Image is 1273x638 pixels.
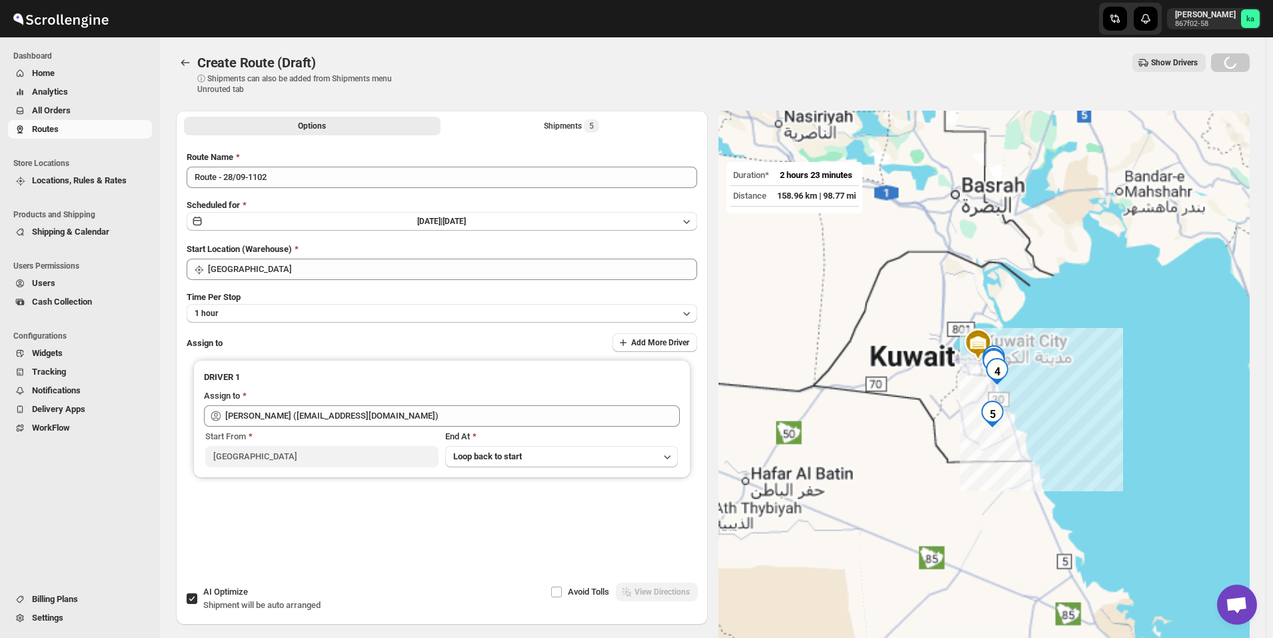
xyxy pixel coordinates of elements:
span: Route Name [187,152,233,162]
span: Notifications [32,385,81,395]
button: All Route Options [184,117,441,135]
span: AI Optimize [203,587,248,597]
p: [PERSON_NAME] [1175,9,1236,20]
button: Tracking [8,363,152,381]
input: Search assignee [225,405,680,427]
span: Shipment will be auto arranged [203,600,321,610]
button: User menu [1167,8,1261,29]
p: ⓘ Shipments can also be added from Shipments menu Unrouted tab [197,73,407,95]
h3: DRIVER 1 [204,371,680,384]
span: Billing Plans [32,594,78,604]
button: Show Drivers [1132,53,1206,72]
div: 4 [978,353,1016,390]
span: Locations, Rules & Rates [32,175,127,185]
span: Cash Collection [32,297,92,307]
span: Delivery Apps [32,404,85,414]
span: Options [298,121,326,131]
p: 867f02-58 [1175,20,1236,28]
span: Duration* [733,170,769,180]
button: WorkFlow [8,419,152,437]
span: Time Per Stop [187,292,241,302]
span: [DATE] [443,217,466,226]
div: All Route Options [176,140,708,569]
span: 2 hours 23 minutes [780,170,852,180]
span: Dashboard [13,51,153,61]
span: Configurations [13,331,153,341]
span: Widgets [32,348,63,358]
button: [DATE]|[DATE] [187,212,697,231]
span: WorkFlow [32,423,70,433]
button: Widgets [8,344,152,363]
span: khaled alrashidi [1241,9,1260,28]
input: Search location [208,259,697,280]
button: Cash Collection [8,293,152,311]
button: Settings [8,609,152,627]
button: Delivery Apps [8,400,152,419]
span: Loop back to start [453,451,522,461]
span: Distance [733,191,766,201]
div: Assign to [204,389,240,403]
span: Analytics [32,87,68,97]
button: Users [8,274,152,293]
span: Shipping & Calendar [32,227,109,237]
button: Home [8,64,152,83]
button: Selected Shipments [443,117,700,135]
button: Loop back to start [445,446,678,467]
button: Shipping & Calendar [8,223,152,241]
span: 1 hour [195,308,218,319]
span: Avoid Tolls [568,587,609,597]
span: Settings [32,613,63,623]
span: Home [32,68,55,78]
span: Assign to [187,338,223,348]
div: 1 [975,340,1012,377]
span: Users Permissions [13,261,153,271]
span: Products and Shipping [13,209,153,220]
span: Start Location (Warehouse) [187,244,292,254]
span: All Orders [32,105,71,115]
div: 2 [975,343,1012,380]
button: Notifications [8,381,152,400]
img: ScrollEngine [11,2,111,35]
button: Locations, Rules & Rates [8,171,152,190]
input: Eg: Bengaluru Route [187,167,697,188]
div: End At [445,430,678,443]
button: Analytics [8,83,152,101]
span: Users [32,278,55,288]
span: [DATE] | [417,217,443,226]
button: Routes [8,120,152,139]
span: Show Drivers [1151,57,1198,68]
div: Shipments [544,119,599,133]
span: Routes [32,124,59,134]
div: Open chat [1217,585,1257,625]
div: 5 [974,395,1011,433]
span: Start From [205,431,246,441]
span: Scheduled for [187,200,240,210]
span: Store Locations [13,158,153,169]
span: 158.96 km | 98.77 mi [777,191,856,201]
span: Tracking [32,367,66,377]
button: All Orders [8,101,152,120]
button: Billing Plans [8,590,152,609]
text: ka [1246,15,1254,23]
button: 1 hour [187,304,697,323]
span: 5 [589,121,594,131]
button: Add More Driver [613,333,697,352]
button: Routes [176,53,195,72]
div: 3 [975,344,1012,381]
span: Create Route (Draft) [197,55,316,71]
span: Add More Driver [631,337,689,348]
